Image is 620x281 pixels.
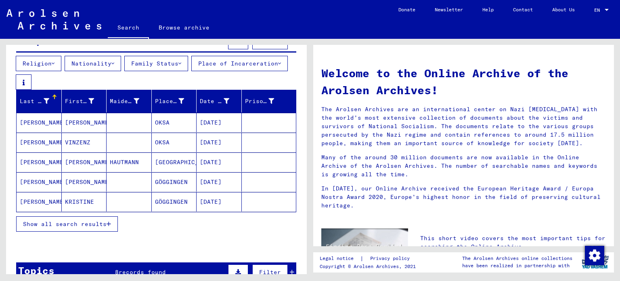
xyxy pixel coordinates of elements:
[321,105,606,148] p: The Arolsen Archives are an international center on Nazi [MEDICAL_DATA] with the world’s most ext...
[119,268,166,276] span: records found
[122,38,170,45] span: records found
[65,95,107,108] div: First Name
[20,95,61,108] div: Last Name
[584,245,604,265] div: Change consent
[320,263,419,270] p: Copyright © Arolsen Archives, 2021
[152,172,197,192] mat-cell: GÖGGINGEN
[111,38,122,45] span: 140
[191,56,288,71] button: Place of Incarceration
[245,97,274,106] div: Prisoner #
[320,254,419,263] div: |
[17,192,62,211] mat-cell: [PERSON_NAME]
[152,192,197,211] mat-cell: GÖGGINGEN
[62,172,107,192] mat-cell: [PERSON_NAME]
[6,9,101,30] img: Arolsen_neg.svg
[110,97,139,106] div: Maiden Name
[23,220,107,228] span: Show all search results
[197,90,242,112] mat-header-cell: Date of Birth
[321,184,606,210] p: In [DATE], our Online Archive received the European Heritage Award / Europa Nostra Award 2020, Eu...
[17,152,62,172] mat-cell: [PERSON_NAME]
[115,268,119,276] span: 8
[152,152,197,172] mat-cell: [GEOGRAPHIC_DATA]
[155,95,197,108] div: Place of Birth
[17,172,62,192] mat-cell: [PERSON_NAME]
[462,262,572,269] p: have been realized in partnership with
[320,254,360,263] a: Legal notice
[197,133,242,152] mat-cell: [DATE]
[18,263,54,278] div: Topics
[16,56,61,71] button: Religion
[65,97,94,106] div: First Name
[110,95,151,108] div: Maiden Name
[321,228,408,276] img: video.jpg
[17,113,62,132] mat-cell: [PERSON_NAME]
[20,97,49,106] div: Last Name
[197,152,242,172] mat-cell: [DATE]
[62,192,107,211] mat-cell: KRISTINE
[155,97,184,106] div: Place of Birth
[252,264,288,280] button: Filter
[197,172,242,192] mat-cell: [DATE]
[62,133,107,152] mat-cell: VINZENZ
[152,113,197,132] mat-cell: OKSA
[107,90,152,112] mat-header-cell: Maiden Name
[62,152,107,172] mat-cell: [PERSON_NAME]
[321,153,606,179] p: Many of the around 30 million documents are now available in the Online Archive of the Arolsen Ar...
[200,97,229,106] div: Date of Birth
[259,268,281,276] span: Filter
[62,90,107,112] mat-header-cell: First Name
[594,7,603,13] span: EN
[462,255,572,262] p: The Arolsen Archives online collections
[197,192,242,211] mat-cell: [DATE]
[124,56,188,71] button: Family Status
[580,252,610,272] img: yv_logo.png
[200,95,241,108] div: Date of Birth
[152,133,197,152] mat-cell: OKSA
[149,18,219,37] a: Browse archive
[585,246,604,265] img: Change consent
[65,56,121,71] button: Nationality
[420,234,606,251] p: This short video covers the most important tips for searching the Online Archive.
[245,95,287,108] div: Prisoner #
[197,113,242,132] mat-cell: [DATE]
[152,90,197,112] mat-header-cell: Place of Birth
[259,38,281,45] span: Filter
[107,152,152,172] mat-cell: HAUTMANN
[242,90,296,112] mat-header-cell: Prisoner #
[17,90,62,112] mat-header-cell: Last Name
[108,18,149,39] a: Search
[16,216,118,232] button: Show all search results
[321,65,606,99] h1: Welcome to the Online Archive of the Arolsen Archives!
[62,113,107,132] mat-cell: [PERSON_NAME]
[17,133,62,152] mat-cell: [PERSON_NAME]
[364,254,419,263] a: Privacy policy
